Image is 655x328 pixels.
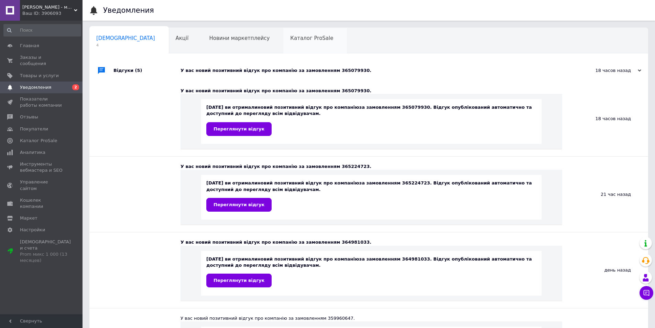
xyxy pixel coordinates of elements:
[113,60,181,81] div: Відгуки
[20,149,45,156] span: Аналитика
[96,35,155,41] span: [DEMOGRAPHIC_DATA]
[20,215,37,221] span: Маркет
[181,239,562,245] div: У вас новий позитивний відгук про компанію за замовленням 364981033.
[20,251,71,264] div: Prom микс 1 000 (13 месяцев)
[572,67,641,74] div: 18 часов назад
[181,88,562,94] div: У вас новий позитивний відгук про компанію за замовленням 365079930.
[258,105,359,110] b: новий позитивний відгук про компанію
[103,6,154,14] h1: Уведомления
[562,81,648,156] div: 18 часов назад
[96,43,155,48] span: 4
[209,35,270,41] span: Новини маркетплейсу
[206,198,272,212] a: Переглянути відгук
[206,122,272,136] a: Переглянути відгук
[20,126,48,132] span: Покупатели
[20,138,57,144] span: Каталог ProSale
[206,104,536,136] div: [DATE] ви отримали за замовленням 365079930. Відгук опублікований автоматично та доступний до пер...
[258,256,359,262] b: новий позитивний відгук про компанію
[181,315,562,321] div: У вас новий позитивний відгук про компанію за замовленням 359960647.
[72,84,79,90] span: 2
[181,67,572,74] div: У вас новий позитивний відгук про компанію за замовленням 365079930.
[20,239,71,264] span: [DEMOGRAPHIC_DATA] и счета
[135,68,142,73] span: (5)
[206,180,536,211] div: [DATE] ви отримали за замовленням 365224723. Відгук опублікований автоматично та доступний до пер...
[214,202,264,207] span: Переглянути відгук
[20,96,64,108] span: Показатели работы компании
[20,161,64,173] span: Инструменты вебмастера и SEO
[214,278,264,283] span: Переглянути відгук
[290,35,333,41] span: Каталог ProSale
[562,232,648,308] div: день назад
[20,84,51,91] span: Уведомления
[20,179,64,191] span: Управление сайтом
[258,180,359,186] b: новий позитивний відгук про компанію
[22,4,74,10] span: Madlena - магазин женской одежды
[3,24,81,36] input: Поиск
[562,157,648,232] div: 21 час назад
[181,163,562,170] div: У вас новий позитивний відгук про компанію за замовленням 365224723.
[206,274,272,287] a: Переглянути відгук
[206,256,536,287] div: [DATE] ви отримали за замовленням 364981033. Відгук опублікований автоматично та доступний до пер...
[640,286,653,300] button: Чат с покупателем
[20,54,64,67] span: Заказы и сообщения
[22,10,83,17] div: Ваш ID: 3906093
[176,35,189,41] span: Акції
[20,227,45,233] span: Настройки
[20,197,64,210] span: Кошелек компании
[20,73,59,79] span: Товары и услуги
[214,126,264,131] span: Переглянути відгук
[20,114,38,120] span: Отзывы
[20,43,39,49] span: Главная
